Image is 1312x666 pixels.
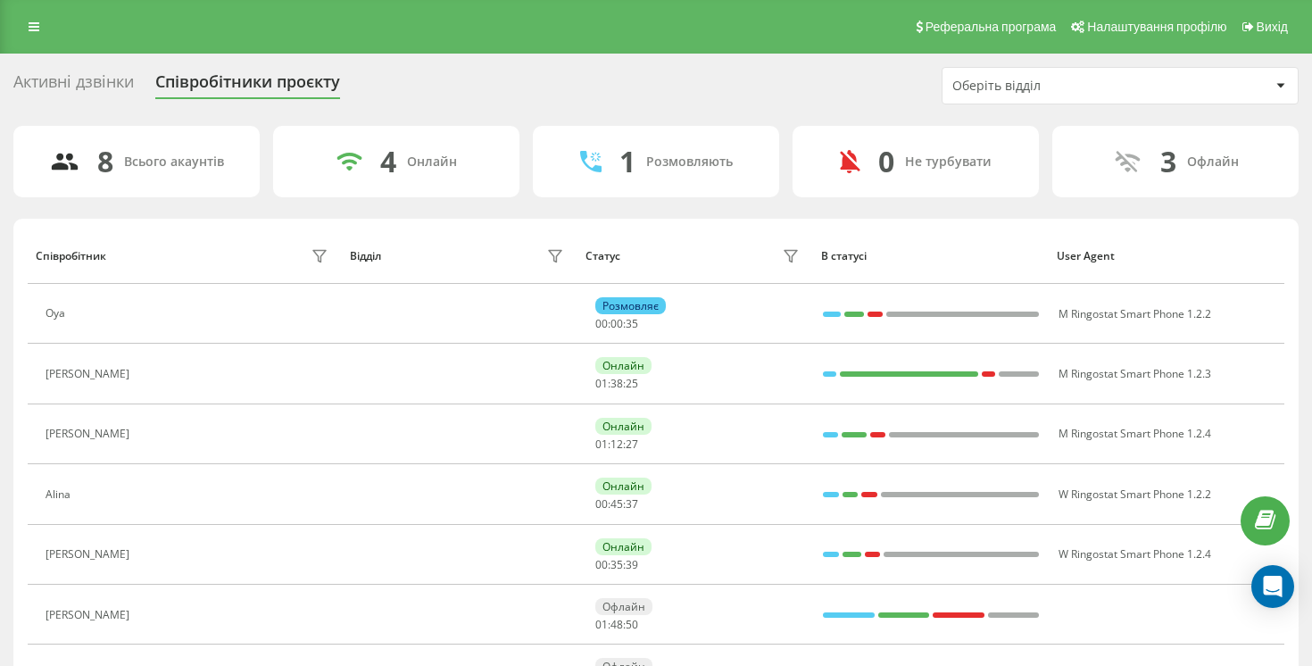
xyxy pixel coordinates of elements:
div: 8 [97,145,113,179]
span: 35 [610,557,623,572]
span: M Ringostat Smart Phone 1.2.3 [1059,366,1211,381]
span: 00 [595,316,608,331]
div: 3 [1160,145,1176,179]
div: В статусі [821,250,1040,262]
div: : : [595,559,638,571]
div: Статус [585,250,620,262]
span: 00 [610,316,623,331]
span: 01 [595,376,608,391]
div: Не турбувати [905,154,992,170]
span: 37 [626,496,638,512]
div: 0 [878,145,894,179]
div: Розмовляють [646,154,733,170]
span: 00 [595,496,608,512]
div: [PERSON_NAME] [46,609,134,621]
div: Співробітник [36,250,106,262]
div: [PERSON_NAME] [46,548,134,561]
div: Співробітники проєкту [155,72,340,100]
div: Онлайн [595,478,652,495]
div: User Agent [1057,250,1275,262]
div: Активні дзвінки [13,72,134,100]
span: 00 [595,557,608,572]
span: 12 [610,437,623,452]
div: Офлайн [595,598,652,615]
div: Онлайн [595,538,652,555]
span: Налаштування профілю [1087,20,1226,34]
span: 39 [626,557,638,572]
div: Oya [46,307,70,320]
div: : : [595,378,638,390]
span: 35 [626,316,638,331]
div: : : [595,438,638,451]
div: Онлайн [595,418,652,435]
span: 01 [595,437,608,452]
div: : : [595,498,638,511]
div: Оберіть відділ [952,79,1166,94]
span: Вихід [1257,20,1288,34]
span: W Ringostat Smart Phone 1.2.2 [1059,487,1211,502]
span: M Ringostat Smart Phone 1.2.2 [1059,306,1211,321]
div: 4 [380,145,396,179]
span: 01 [595,617,608,632]
div: [PERSON_NAME] [46,368,134,380]
div: 1 [619,145,635,179]
div: Всього акаунтів [124,154,224,170]
div: Розмовляє [595,297,666,314]
span: 50 [626,617,638,632]
span: W Ringostat Smart Phone 1.2.4 [1059,546,1211,562]
div: Відділ [350,250,381,262]
span: 27 [626,437,638,452]
div: Онлайн [407,154,457,170]
span: M Ringostat Smart Phone 1.2.4 [1059,426,1211,441]
span: 48 [610,617,623,632]
div: Онлайн [595,357,652,374]
span: Реферальна програма [926,20,1057,34]
span: 38 [610,376,623,391]
div: : : [595,318,638,330]
div: Офлайн [1187,154,1239,170]
div: Alina [46,488,75,501]
div: Open Intercom Messenger [1251,565,1294,608]
span: 45 [610,496,623,512]
div: [PERSON_NAME] [46,428,134,440]
div: : : [595,619,638,631]
span: 25 [626,376,638,391]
